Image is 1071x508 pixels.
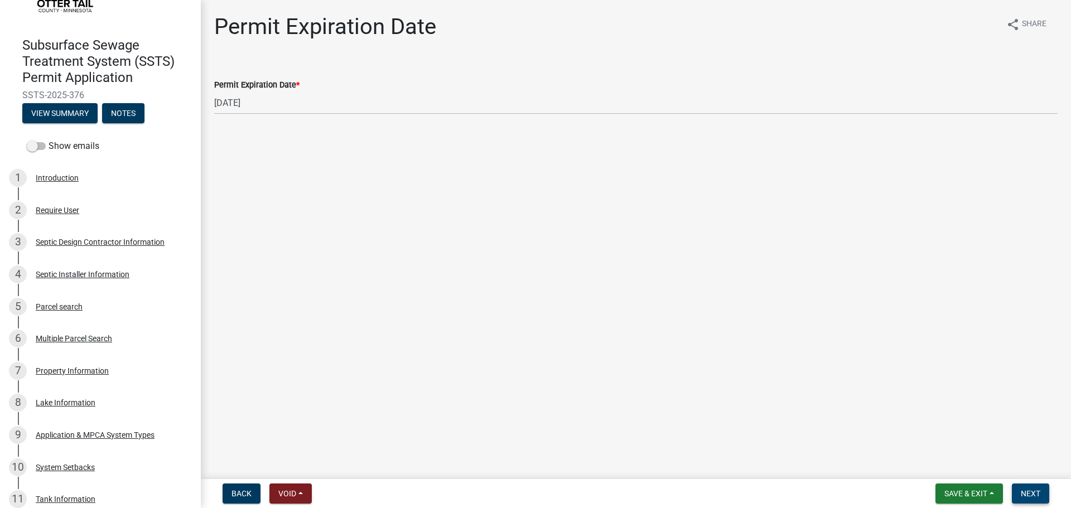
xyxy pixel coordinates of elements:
span: Save & Exit [944,489,987,498]
div: 9 [9,426,27,444]
span: Void [278,489,296,498]
label: Show emails [27,139,99,153]
div: Require User [36,206,79,214]
div: Multiple Parcel Search [36,335,112,342]
button: Next [1012,483,1049,504]
label: Permit Expiration Date [214,81,300,89]
button: Notes [102,103,144,123]
button: Save & Exit [935,483,1003,504]
span: SSTS-2025-376 [22,90,178,100]
div: 7 [9,362,27,380]
div: 11 [9,490,27,508]
span: Back [231,489,252,498]
div: Septic Installer Information [36,270,129,278]
button: Back [223,483,260,504]
div: Property Information [36,367,109,375]
wm-modal-confirm: Summary [22,110,98,119]
i: share [1006,18,1020,31]
div: 2 [9,201,27,219]
div: Parcel search [36,303,83,311]
h1: Permit Expiration Date [214,13,436,40]
div: Application & MPCA System Types [36,431,155,439]
wm-modal-confirm: Notes [102,110,144,119]
div: Introduction [36,174,79,182]
button: Void [269,483,312,504]
div: 4 [9,265,27,283]
button: shareShare [997,13,1055,35]
span: Next [1021,489,1040,498]
button: View Summary [22,103,98,123]
div: 1 [9,169,27,187]
div: 8 [9,394,27,412]
h4: Subsurface Sewage Treatment System (SSTS) Permit Application [22,37,192,85]
div: 5 [9,298,27,316]
div: System Setbacks [36,463,95,471]
div: 3 [9,233,27,251]
div: Lake Information [36,399,95,407]
div: Septic Design Contractor Information [36,238,165,246]
span: Share [1022,18,1046,31]
div: Tank Information [36,495,95,503]
div: 10 [9,458,27,476]
div: 6 [9,330,27,347]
